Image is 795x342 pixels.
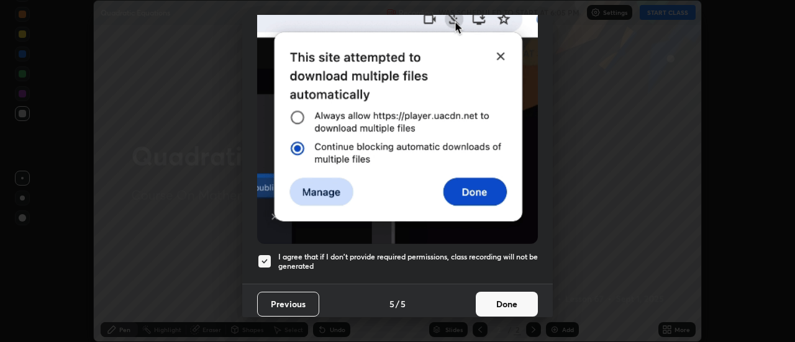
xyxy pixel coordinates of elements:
h4: / [396,297,399,310]
button: Previous [257,292,319,317]
button: Done [476,292,538,317]
h4: 5 [401,297,406,310]
h4: 5 [389,297,394,310]
h5: I agree that if I don't provide required permissions, class recording will not be generated [278,252,538,271]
